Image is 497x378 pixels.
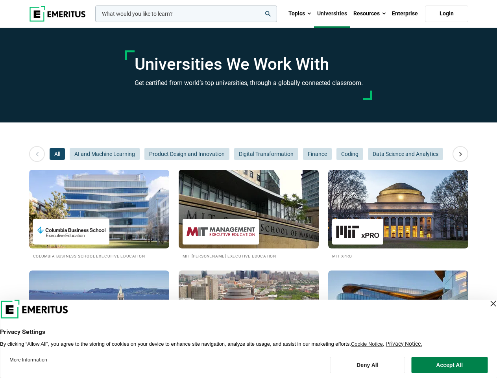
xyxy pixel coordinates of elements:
img: MIT Sloan Executive Education [187,223,255,241]
h2: Columbia Business School Executive Education [33,252,165,259]
button: Coding [336,148,363,160]
a: Login [425,6,468,22]
a: Universities We Work With MIT xPRO MIT xPRO [328,170,468,259]
img: Universities We Work With [29,170,169,248]
a: Universities We Work With Wharton Executive Education [PERSON_NAME] Executive Education [179,271,319,360]
img: Universities We Work With [328,271,468,349]
img: Universities We Work With [29,271,169,349]
button: Finance [303,148,332,160]
a: Universities We Work With MIT Sloan Executive Education MIT [PERSON_NAME] Executive Education [179,170,319,259]
h3: Get certified from world’s top universities, through a globally connected classroom. [135,78,363,88]
button: Data Science and Analytics [368,148,443,160]
button: Digital Transformation [234,148,298,160]
img: Columbia Business School Executive Education [37,223,105,241]
img: Universities We Work With [328,170,468,248]
img: Universities We Work With [179,170,319,248]
button: Product Design and Innovation [144,148,229,160]
h1: Universities We Work With [135,54,363,74]
a: Universities We Work With Columbia Business School Executive Education Columbia Business School E... [29,170,169,259]
button: All [50,148,65,160]
a: Universities We Work With Berkeley Executive Education Berkeley Executive Education [29,271,169,360]
h2: MIT [PERSON_NAME] Executive Education [183,252,315,259]
img: MIT xPRO [336,223,379,241]
img: Universities We Work With [179,271,319,349]
button: AI and Machine Learning [70,148,140,160]
h2: MIT xPRO [332,252,464,259]
input: woocommerce-product-search-field-0 [95,6,277,22]
a: Universities We Work With Kellogg Executive Education [PERSON_NAME] Executive Education [328,271,468,360]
